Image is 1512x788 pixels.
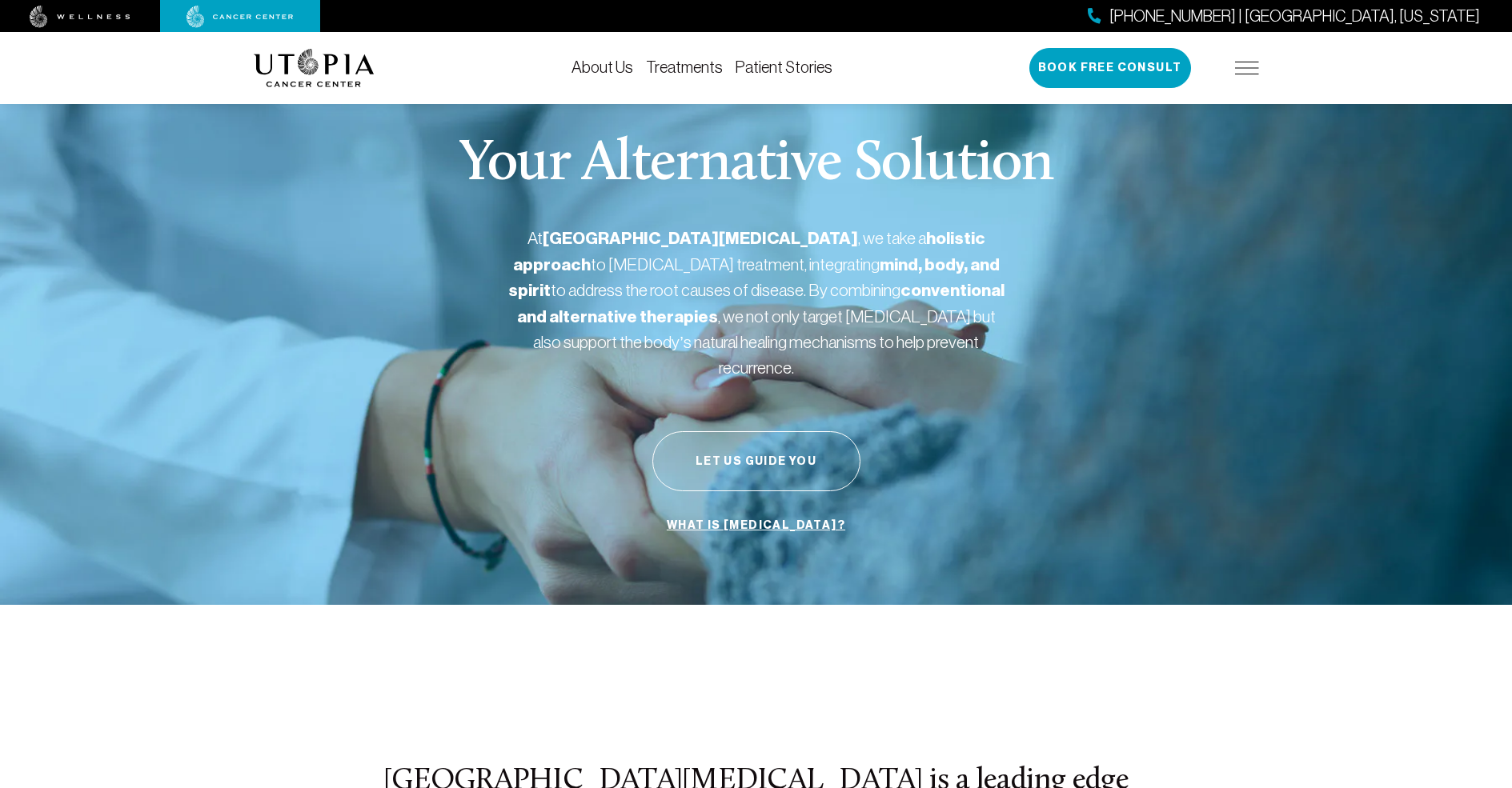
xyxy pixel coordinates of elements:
button: Let Us Guide You [652,431,860,491]
a: [PHONE_NUMBER] | [GEOGRAPHIC_DATA], [US_STATE] [1088,5,1480,28]
img: icon-hamburger [1235,62,1259,74]
img: logo [254,49,375,87]
a: About Us [572,58,633,76]
span: [PHONE_NUMBER] | [GEOGRAPHIC_DATA], [US_STATE] [1109,5,1480,28]
strong: conventional and alternative therapies [517,280,1005,327]
a: Patient Stories [736,58,832,76]
button: Book Free Consult [1029,48,1191,88]
strong: holistic approach [513,228,985,275]
strong: [GEOGRAPHIC_DATA][MEDICAL_DATA] [543,228,858,249]
a: Treatments [646,58,723,76]
p: At , we take a to [MEDICAL_DATA] treatment, integrating to address the root causes of disease. By... [508,226,1005,380]
a: What is [MEDICAL_DATA]? [663,510,849,541]
img: wellness [30,6,130,28]
img: cancer center [186,6,294,28]
p: Your Alternative Solution [459,136,1053,194]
